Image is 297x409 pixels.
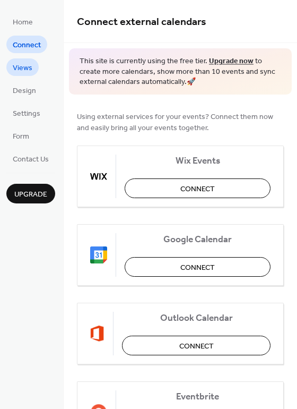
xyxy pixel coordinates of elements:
[13,86,36,97] span: Design
[90,168,107,185] img: wix
[6,81,42,99] a: Design
[6,36,47,53] a: Connect
[6,127,36,144] a: Form
[14,189,47,200] span: Upgrade
[80,56,281,88] span: This site is currently using the free tier. to create more calendars, show more than 10 events an...
[13,154,49,165] span: Contact Us
[6,184,55,203] button: Upgrade
[77,12,206,32] span: Connect external calendars
[125,234,270,245] span: Google Calendar
[77,111,284,133] span: Using external services for your events? Connect them now and easily bring all your events together.
[125,178,270,198] button: Connect
[13,108,40,120] span: Settings
[90,325,104,342] img: outlook
[6,150,55,167] a: Contact Us
[125,391,270,402] span: Eventbrite
[180,262,215,273] span: Connect
[13,63,32,74] span: Views
[180,183,215,194] span: Connect
[13,17,33,28] span: Home
[6,13,39,30] a: Home
[6,58,39,76] a: Views
[6,104,47,122] a: Settings
[122,336,270,355] button: Connect
[13,40,41,51] span: Connect
[125,257,270,277] button: Connect
[122,312,270,323] span: Outlook Calendar
[179,340,214,352] span: Connect
[13,131,29,142] span: Form
[125,155,270,166] span: Wix Events
[90,246,107,263] img: google
[209,54,254,69] a: Upgrade now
